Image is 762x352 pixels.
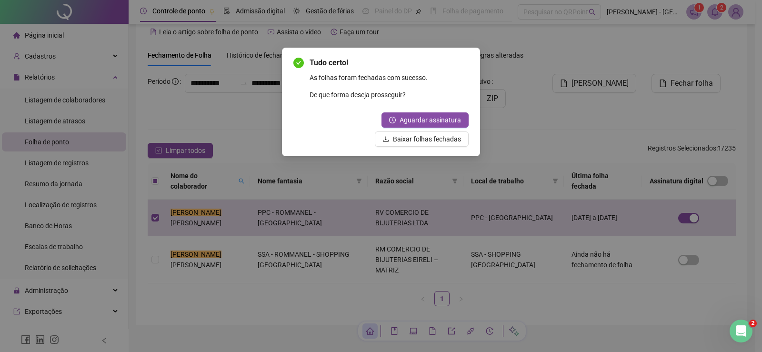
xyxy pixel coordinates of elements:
span: Tudo certo! [310,57,469,69]
span: download [382,136,389,142]
span: Baixar folhas fechadas [393,134,461,144]
iframe: Intercom live chat [730,320,752,342]
span: Aguardar assinatura [400,115,461,125]
span: check-circle [293,58,304,68]
p: De que forma deseja prosseguir? [310,90,469,100]
button: Baixar folhas fechadas [375,131,469,147]
span: clock-circle [389,117,396,123]
span: 2 [749,320,757,327]
p: As folhas foram fechadas com sucesso. [310,72,469,83]
button: Aguardar assinatura [381,112,469,128]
